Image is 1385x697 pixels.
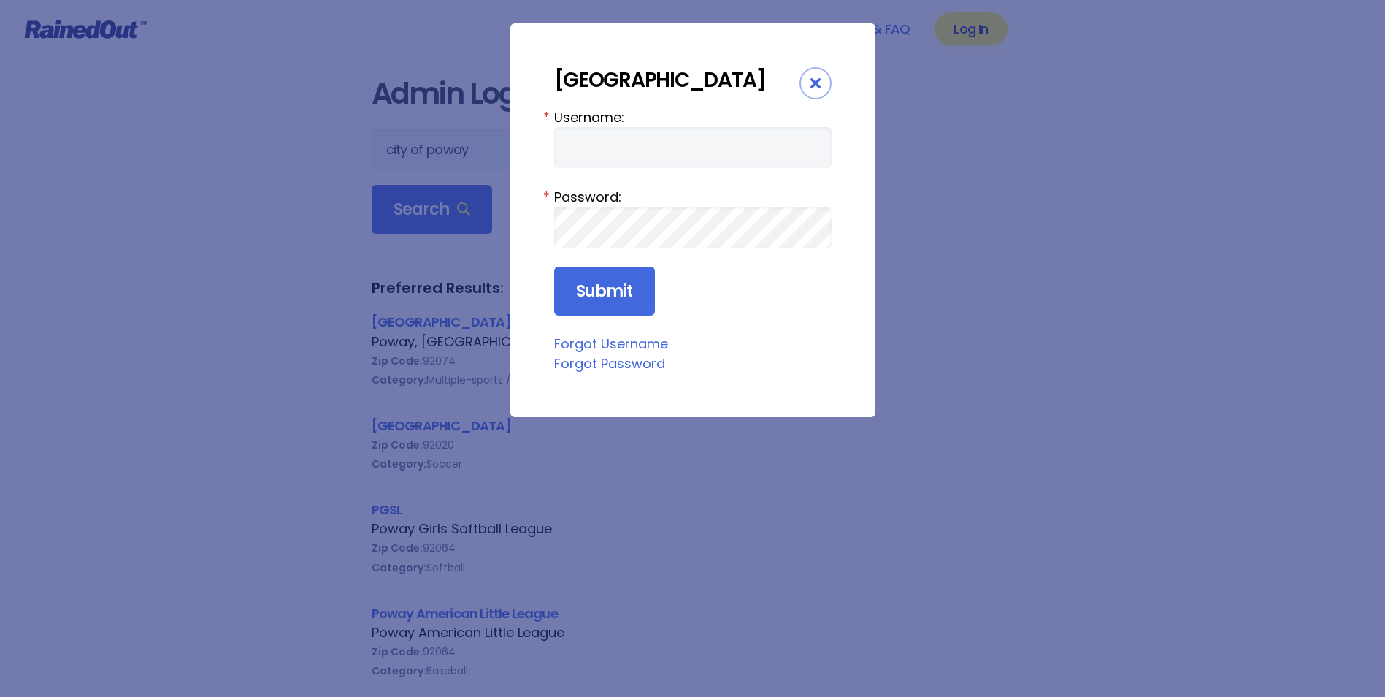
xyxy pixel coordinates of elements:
[554,67,799,93] div: [GEOGRAPHIC_DATA]
[554,107,832,127] label: Username:
[554,187,832,207] label: Password:
[554,267,655,316] input: Submit
[799,67,832,99] div: Close
[554,335,668,353] a: Forgot Username
[554,354,665,373] a: Forgot Password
